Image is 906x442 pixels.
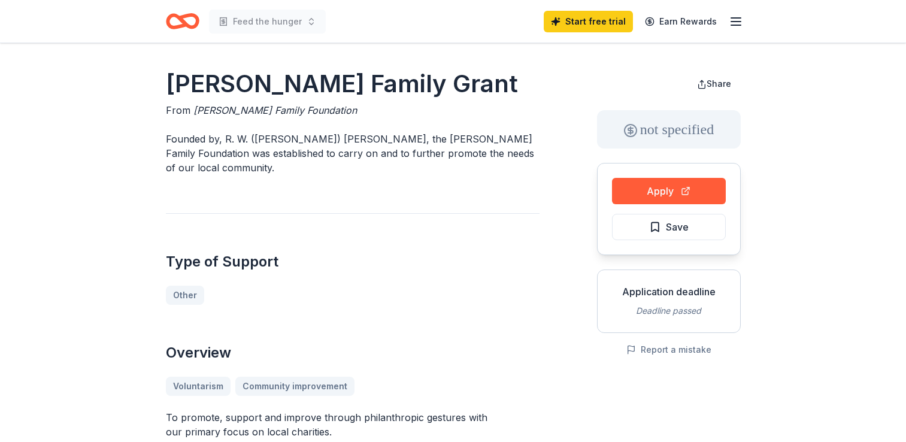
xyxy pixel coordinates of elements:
button: Save [612,214,726,240]
h2: Type of Support [166,252,540,271]
h2: Overview [166,343,540,362]
div: not specified [597,110,741,149]
div: From [166,103,540,117]
a: Start free trial [544,11,633,32]
button: Report a mistake [626,343,711,357]
span: Deadline passed [636,305,701,316]
button: Share [687,72,741,96]
a: Earn Rewards [638,11,724,32]
h1: [PERSON_NAME] Family Grant [166,67,540,101]
span: Share [707,78,731,89]
p: Founded by, R. W. ([PERSON_NAME]) [PERSON_NAME], the [PERSON_NAME] Family Foundation was establis... [166,132,540,175]
button: Apply [612,178,726,204]
span: [PERSON_NAME] Family Foundation [193,104,357,116]
a: Home [166,7,199,35]
span: Feed the hunger [233,14,302,29]
p: To promote, support and improve through philanthropic gestures with our primary focus on local ch... [166,410,540,439]
div: Application deadline [607,284,731,299]
button: Feed the hunger [209,10,326,34]
a: Other [166,286,204,305]
span: Save [666,219,689,235]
